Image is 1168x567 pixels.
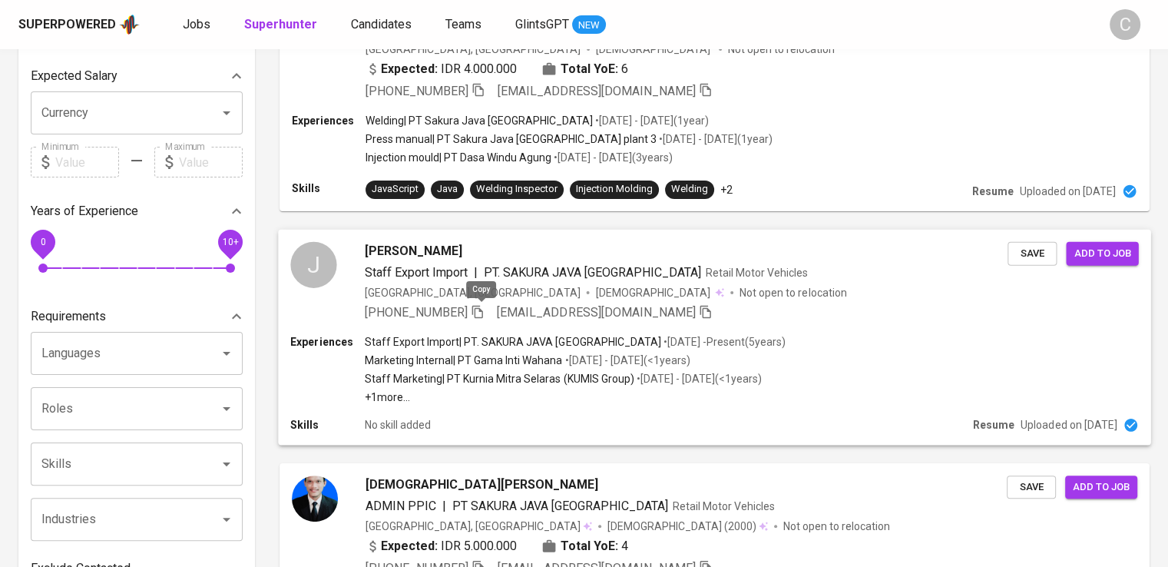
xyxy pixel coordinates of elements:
[216,102,237,124] button: Open
[381,537,438,555] b: Expected:
[31,202,138,220] p: Years of Experience
[31,301,243,332] div: Requirements
[365,264,468,279] span: Staff Export Import
[634,371,762,386] p: • [DATE] - [DATE] ( <1 years )
[442,497,446,516] span: |
[280,230,1150,445] a: J[PERSON_NAME]Staff Export Import|PT. SAKURA JAVA [GEOGRAPHIC_DATA]Retail Motor Vehicles[GEOGRAPH...
[445,15,485,35] a: Teams
[740,284,846,300] p: Not open to relocation
[661,334,786,350] p: • [DATE] - Present ( 5 years )
[498,84,696,98] span: [EMAIL_ADDRESS][DOMAIN_NAME]
[515,17,569,31] span: GlintsGPT
[1074,244,1130,262] span: Add to job
[621,60,628,78] span: 6
[445,17,481,31] span: Teams
[576,182,653,197] div: Injection Molding
[972,184,1014,199] p: Resume
[1008,241,1057,265] button: Save
[621,537,628,555] span: 4
[561,60,618,78] b: Total YoE:
[365,390,786,405] p: +1 more ...
[381,60,438,78] b: Expected:
[572,18,606,33] span: NEW
[222,237,238,247] span: 10+
[484,264,701,279] span: PT. SAKURA JAVA [GEOGRAPHIC_DATA]
[292,476,338,522] img: 102a64565791f20c5981c0307e0cc1d8.jpg
[437,182,458,197] div: Java
[216,509,237,530] button: Open
[607,519,768,534] div: (2000)
[18,16,116,34] div: Superpowered
[497,304,696,319] span: [EMAIL_ADDRESS][DOMAIN_NAME]
[1110,9,1140,40] div: C
[366,150,551,165] p: Injection mould | PT Dasa Windu Agung
[593,113,709,128] p: • [DATE] - [DATE] ( 1 year )
[1014,479,1048,496] span: Save
[351,17,412,31] span: Candidates
[673,500,775,512] span: Retail Motor Vehicles
[365,353,563,368] p: Marketing Internal | PT Gama Inti Wahana
[31,67,117,85] p: Expected Salary
[183,17,210,31] span: Jobs
[1020,184,1116,199] p: Uploaded on [DATE]
[562,353,690,368] p: • [DATE] - [DATE] ( <1 years )
[366,113,593,128] p: Welding | PT Sakura Java [GEOGRAPHIC_DATA]
[1073,479,1130,496] span: Add to job
[18,13,140,36] a: Superpoweredapp logo
[365,241,462,260] span: [PERSON_NAME]
[292,181,366,196] p: Skills
[973,417,1014,433] p: Resume
[366,84,468,98] span: [PHONE_NUMBER]
[452,499,668,513] span: PT SAKURA JAVA [GEOGRAPHIC_DATA]
[31,307,106,326] p: Requirements
[55,147,119,177] input: Value
[515,15,606,35] a: GlintsGPT NEW
[551,150,673,165] p: • [DATE] - [DATE] ( 3 years )
[366,499,436,513] span: ADMIN PPIC
[476,182,558,197] div: Welding Inspector
[366,537,517,555] div: IDR 5.000.000
[1065,476,1137,499] button: Add to job
[365,371,634,386] p: Staff Marketing | PT Kurnia Mitra Selaras (KUMIS Group)
[365,284,581,300] div: [GEOGRAPHIC_DATA], [GEOGRAPHIC_DATA]
[119,13,140,36] img: app logo
[1066,241,1138,265] button: Add to job
[179,147,243,177] input: Value
[216,343,237,364] button: Open
[366,476,598,494] span: [DEMOGRAPHIC_DATA][PERSON_NAME]
[474,263,478,281] span: |
[657,131,773,147] p: • [DATE] - [DATE] ( 1 year )
[671,182,708,197] div: Welding
[290,334,364,350] p: Experiences
[290,417,364,433] p: Skills
[366,519,592,534] div: [GEOGRAPHIC_DATA], [GEOGRAPHIC_DATA]
[244,17,317,31] b: Superhunter
[596,284,713,300] span: [DEMOGRAPHIC_DATA]
[366,60,517,78] div: IDR 4.000.000
[365,304,468,319] span: [PHONE_NUMBER]
[366,131,657,147] p: Press manual | PT Sakura Java [GEOGRAPHIC_DATA] plant 3
[365,417,431,433] p: No skill added
[1015,244,1049,262] span: Save
[351,15,415,35] a: Candidates
[216,398,237,419] button: Open
[40,237,45,247] span: 0
[290,241,336,287] div: J
[706,266,808,278] span: Retail Motor Vehicles
[183,15,213,35] a: Jobs
[720,182,733,197] p: +2
[244,15,320,35] a: Superhunter
[365,334,661,350] p: Staff Export Import | PT. SAKURA JAVA [GEOGRAPHIC_DATA]
[561,537,618,555] b: Total YoE:
[31,61,243,91] div: Expected Salary
[292,113,366,128] p: Experiences
[216,453,237,475] button: Open
[372,182,419,197] div: JavaScript
[607,519,724,534] span: [DEMOGRAPHIC_DATA]
[1021,417,1117,433] p: Uploaded on [DATE]
[783,519,890,534] p: Not open to relocation
[1007,476,1056,499] button: Save
[31,196,243,227] div: Years of Experience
